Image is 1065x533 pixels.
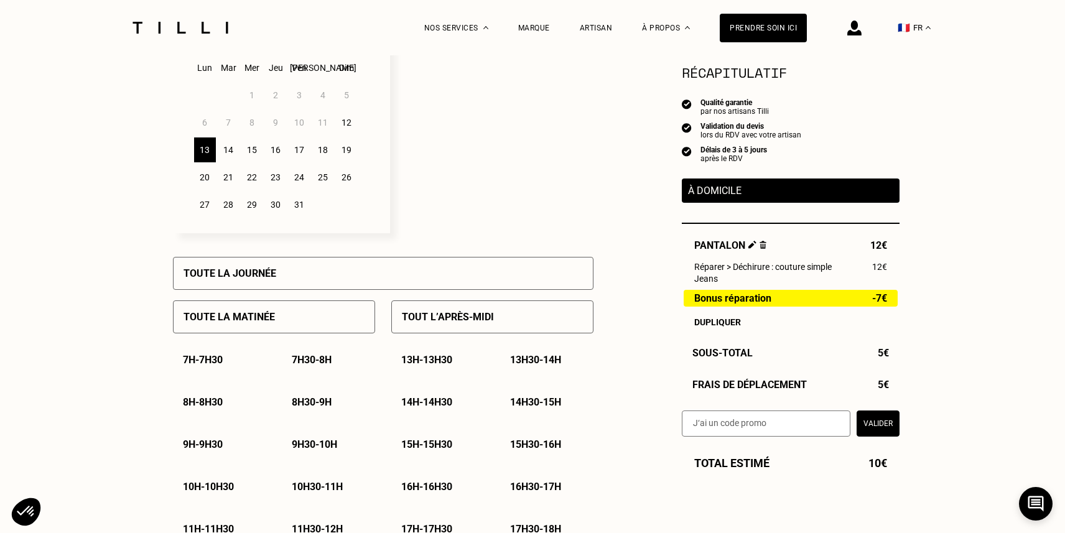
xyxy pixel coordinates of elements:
p: 14h - 14h30 [401,396,452,408]
p: 15h30 - 16h [510,438,561,450]
div: Délais de 3 à 5 jours [700,146,767,154]
img: Menu déroulant [483,26,488,29]
div: après le RDV [700,154,767,163]
div: 22 [241,165,263,190]
span: Pantalon [694,239,766,251]
p: À domicile [688,185,893,197]
span: 5€ [878,379,889,391]
div: 14 [218,137,240,162]
div: par nos artisans Tilli [700,107,769,116]
p: 8h - 8h30 [183,396,223,408]
div: 19 [336,137,358,162]
div: Qualité garantie [700,98,769,107]
button: Valider [857,410,900,437]
span: 12€ [872,262,887,272]
img: menu déroulant [926,26,931,29]
p: 9h - 9h30 [183,438,223,450]
img: Menu déroulant à propos [685,26,690,29]
p: 8h30 - 9h [292,396,332,408]
p: 16h - 16h30 [401,481,452,493]
div: 30 [265,192,287,217]
span: 12€ [870,239,887,251]
div: 27 [194,192,216,217]
div: 20 [194,165,216,190]
p: 13h - 13h30 [401,354,452,366]
img: Éditer [748,241,756,249]
p: 10h - 10h30 [183,481,234,493]
p: 15h - 15h30 [401,438,452,450]
div: Frais de déplacement [682,379,900,391]
div: lors du RDV avec votre artisan [700,131,801,139]
a: Prendre soin ici [720,14,807,42]
div: 12 [336,110,358,135]
div: 16 [265,137,287,162]
img: icône connexion [847,21,862,35]
span: 10€ [868,457,887,470]
p: Toute la matinée [184,311,275,323]
div: Sous-Total [682,347,900,359]
p: 10h30 - 11h [292,481,343,493]
input: J‘ai un code promo [682,410,850,437]
div: Total estimé [682,457,900,470]
div: 17 [289,137,310,162]
p: Tout l’après-midi [402,311,494,323]
span: 5€ [878,347,889,359]
div: 24 [289,165,310,190]
div: 18 [312,137,334,162]
img: icon list info [682,146,692,157]
img: icon list info [682,122,692,133]
p: Sélectionnez plusieurs dates et plusieurs créneaux pour obtenir un rendez vous dans les plus bref... [390,6,593,233]
p: 9h30 - 10h [292,438,337,450]
p: 14h30 - 15h [510,396,561,408]
div: Dupliquer [694,317,887,327]
a: Marque [518,24,550,32]
span: 🇫🇷 [898,22,910,34]
p: 13h30 - 14h [510,354,561,366]
span: Jeans [694,274,718,284]
span: Bonus réparation [694,293,771,304]
span: Réparer > Déchirure : couture simple [694,262,832,272]
span: -7€ [872,293,887,304]
div: 23 [265,165,287,190]
div: 26 [336,165,358,190]
div: 29 [241,192,263,217]
p: 16h30 - 17h [510,481,561,493]
p: 7h30 - 8h [292,354,332,366]
p: 7h - 7h30 [183,354,223,366]
p: Toute la journée [184,267,276,279]
div: 31 [289,192,310,217]
img: icon list info [682,98,692,109]
img: Logo du service de couturière Tilli [128,22,233,34]
div: 28 [218,192,240,217]
a: Artisan [580,24,613,32]
div: 25 [312,165,334,190]
section: Récapitulatif [682,62,900,83]
img: Supprimer [760,241,766,249]
div: 13 [194,137,216,162]
div: Validation du devis [700,122,801,131]
div: 15 [241,137,263,162]
div: 21 [218,165,240,190]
